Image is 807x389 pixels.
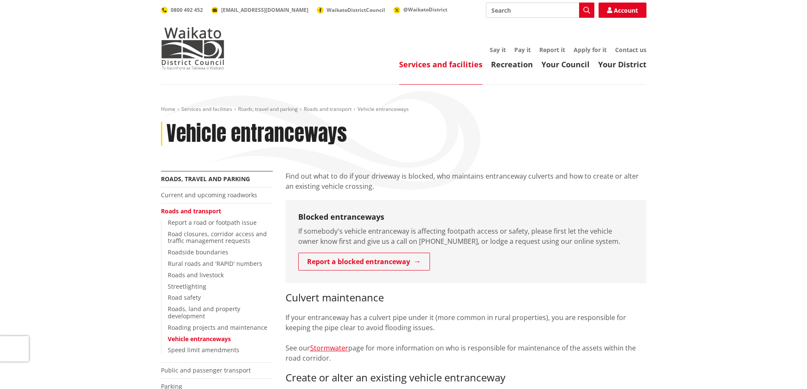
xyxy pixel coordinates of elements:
a: Roads and livestock [168,271,224,279]
a: Pay it [514,46,531,54]
a: Road closures, corridor access and traffic management requests [168,230,267,245]
a: Current and upcoming roadworks [161,191,257,199]
nav: breadcrumb [161,106,646,113]
a: Report a road or footpath issue [168,218,257,226]
a: Home [161,105,175,113]
span: Vehicle entranceways [358,105,409,113]
a: Roadside boundaries [168,248,228,256]
a: Public and passenger transport [161,366,251,374]
a: Recreation [491,59,533,69]
a: Account [599,3,646,18]
a: WaikatoDistrictCouncil [317,6,385,14]
a: Roads, travel and parking [161,175,250,183]
a: Say it [490,46,506,54]
span: 0800 492 452 [171,6,203,14]
h3: Culvert maintenance [286,292,646,304]
a: @WaikatoDistrict [394,6,447,13]
h3: Create or alter an existing vehicle entranceway [286,372,646,384]
a: Roads, travel and parking [238,105,298,113]
a: Report it [539,46,565,54]
p: Find out what to do if your driveway is blocked, who maintains entranceway culverts and how to cr... [286,171,646,191]
span: WaikatoDistrictCouncil [327,6,385,14]
a: Roads and transport [161,207,221,215]
a: [EMAIL_ADDRESS][DOMAIN_NAME] [211,6,308,14]
p: If somebody's vehicle entranceway is affecting footpath access or safety, please first let the ve... [298,226,634,246]
span: @WaikatoDistrict [403,6,447,13]
a: Contact us [615,46,646,54]
a: Services and facilities [181,105,232,113]
h1: Vehicle entranceways [166,121,347,146]
input: Search input [486,3,594,18]
a: Rural roads and 'RAPID' numbers [168,259,262,268]
a: Roads, land and property development [168,305,240,320]
p: If your entranceway has a culvert pipe under it (more common in rural properties), you are respon... [286,312,646,363]
a: Stormwater [310,343,348,353]
a: Vehicle entranceways [168,335,231,343]
a: Your Council [541,59,590,69]
a: Road safety [168,293,201,301]
a: Speed limit amendments [168,346,239,354]
a: Apply for it [574,46,607,54]
a: Streetlighting [168,282,206,290]
a: Report a blocked entranceway [298,253,430,270]
a: 0800 492 452 [161,6,203,14]
a: Roads and transport [304,105,352,113]
h3: Blocked entranceways [298,212,634,222]
a: Services and facilities [399,59,483,69]
a: Roading projects and maintenance [168,323,267,331]
a: Your District [598,59,646,69]
span: [EMAIL_ADDRESS][DOMAIN_NAME] [221,6,308,14]
img: Waikato District Council - Te Kaunihera aa Takiwaa o Waikato [161,27,225,69]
